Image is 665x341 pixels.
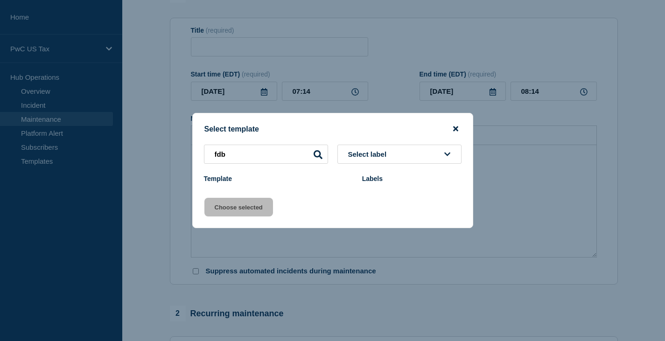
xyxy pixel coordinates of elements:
[362,175,462,182] div: Labels
[348,150,391,158] span: Select label
[204,198,273,216] button: Choose selected
[204,145,328,164] input: Search templates & labels
[337,145,462,164] button: Select label
[204,175,353,182] div: Template
[450,125,461,133] button: close button
[193,125,473,133] div: Select template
